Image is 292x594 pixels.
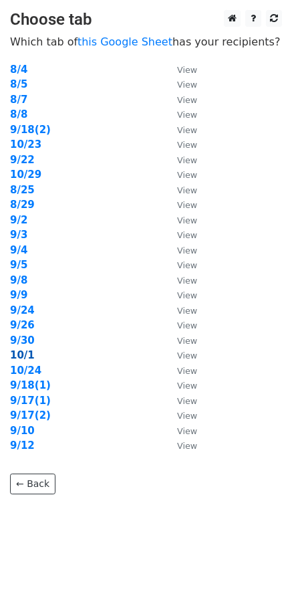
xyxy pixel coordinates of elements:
a: 10/1 [10,349,35,361]
a: 9/22 [10,154,35,166]
small: View [177,320,197,330]
a: 9/26 [10,319,35,331]
a: View [164,439,197,452]
small: View [177,396,197,406]
a: 8/7 [10,94,27,106]
small: View [177,200,197,210]
a: 9/30 [10,334,35,346]
small: View [177,245,197,256]
small: View [177,366,197,376]
a: View [164,425,197,437]
a: View [164,395,197,407]
a: View [164,289,197,301]
a: View [164,365,197,377]
a: View [164,78,197,90]
a: 10/23 [10,138,41,151]
small: View [177,290,197,300]
small: View [177,170,197,180]
a: View [164,169,197,181]
strong: 9/12 [10,439,35,452]
a: 9/18(2) [10,124,51,136]
a: 8/29 [10,199,35,211]
a: 9/10 [10,425,35,437]
a: 8/25 [10,184,35,196]
div: 聊天小工具 [225,530,292,594]
small: View [177,411,197,421]
a: 9/4 [10,244,27,256]
small: View [177,95,197,105]
a: View [164,154,197,166]
a: this Google Sheet [78,35,172,48]
strong: 9/3 [10,229,27,241]
small: View [177,381,197,391]
small: View [177,80,197,90]
small: View [177,65,197,75]
a: View [164,409,197,421]
small: View [177,215,197,225]
a: View [164,379,197,391]
small: View [177,230,197,240]
a: 9/17(1) [10,395,51,407]
a: View [164,349,197,361]
a: View [164,184,197,196]
a: View [164,108,197,120]
a: 9/5 [10,259,27,271]
a: 8/8 [10,108,27,120]
p: Which tab of has your recipients? [10,35,282,49]
a: View [164,334,197,346]
small: View [177,260,197,270]
a: View [164,259,197,271]
a: 9/17(2) [10,409,51,421]
a: 9/18(1) [10,379,51,391]
small: View [177,276,197,286]
a: View [164,124,197,136]
a: 9/8 [10,274,27,286]
a: View [164,304,197,316]
a: View [164,138,197,151]
small: View [177,185,197,195]
a: 9/9 [10,289,27,301]
small: View [177,110,197,120]
a: View [164,94,197,106]
small: View [177,140,197,150]
small: View [177,351,197,361]
a: View [164,229,197,241]
small: View [177,426,197,436]
a: 9/2 [10,214,27,226]
h3: Choose tab [10,10,282,29]
a: 8/5 [10,78,27,90]
a: View [164,319,197,331]
a: View [164,64,197,76]
a: View [164,274,197,286]
a: View [164,244,197,256]
a: View [164,214,197,226]
a: View [164,199,197,211]
a: 9/24 [10,304,35,316]
a: 10/24 [10,365,41,377]
small: View [177,155,197,165]
small: View [177,441,197,451]
strong: 8/4 [10,64,27,76]
a: 10/29 [10,169,41,181]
